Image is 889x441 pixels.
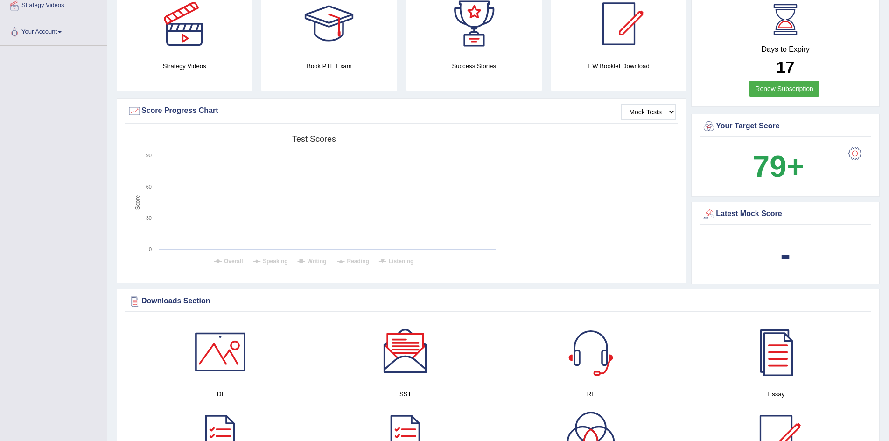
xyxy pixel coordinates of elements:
[261,61,397,71] h4: Book PTE Exam
[777,58,795,76] b: 17
[551,61,686,71] h4: EW Booklet Download
[753,149,804,183] b: 79+
[688,389,864,399] h4: Essay
[134,195,141,210] tspan: Score
[149,246,152,252] text: 0
[406,61,542,71] h4: Success Stories
[146,215,152,221] text: 30
[263,258,287,265] tspan: Speaking
[702,45,869,54] h4: Days to Expiry
[132,389,308,399] h4: DI
[224,258,243,265] tspan: Overall
[292,134,336,144] tspan: Test scores
[317,389,493,399] h4: SST
[127,104,676,118] div: Score Progress Chart
[503,389,679,399] h4: RL
[146,153,152,158] text: 90
[389,258,413,265] tspan: Listening
[749,81,819,97] a: Renew Subscription
[702,119,869,133] div: Your Target Score
[117,61,252,71] h4: Strategy Videos
[127,294,869,308] div: Downloads Section
[146,184,152,189] text: 60
[347,258,369,265] tspan: Reading
[307,258,326,265] tspan: Writing
[780,237,791,271] b: -
[702,207,869,221] div: Latest Mock Score
[0,19,107,42] a: Your Account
